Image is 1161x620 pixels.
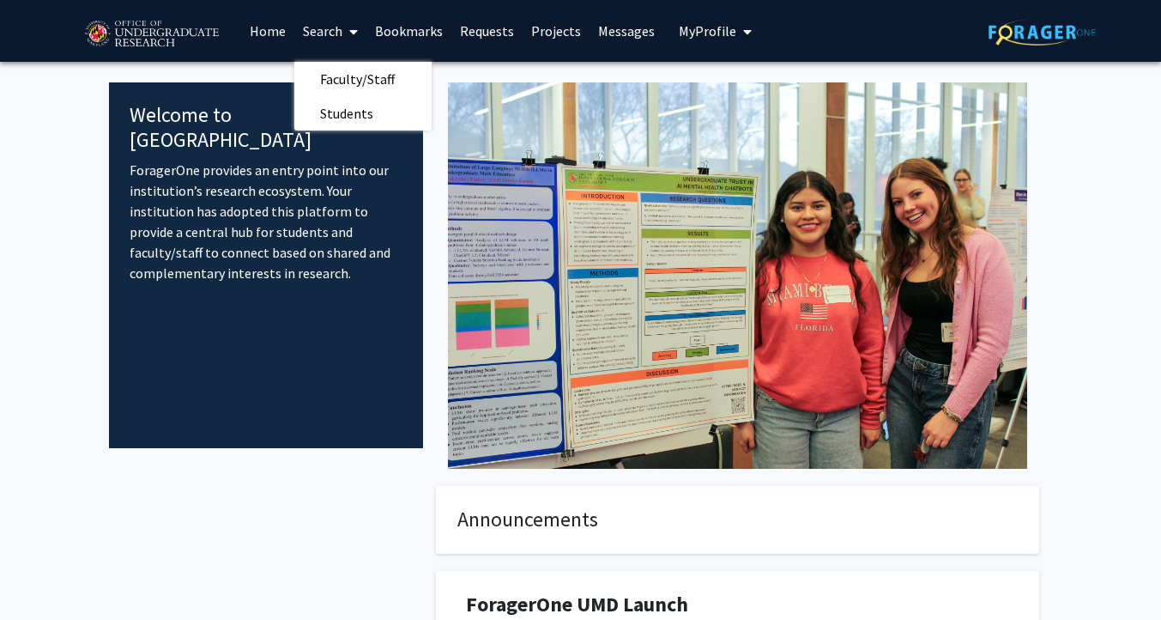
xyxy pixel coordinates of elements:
img: ForagerOne Logo [989,19,1096,46]
h4: Announcements [457,508,1018,532]
a: Students [294,100,432,126]
iframe: Chat [13,543,73,607]
a: Messages [590,1,663,61]
a: Projects [523,1,590,61]
h4: Welcome to [GEOGRAPHIC_DATA] [130,103,403,153]
a: Faculty/Staff [294,66,432,92]
span: My Profile [679,22,736,40]
a: Search [294,1,366,61]
a: Bookmarks [366,1,451,61]
p: ForagerOne provides an entry point into our institution’s research ecosystem. Your institution ha... [130,160,403,283]
h1: ForagerOne UMD Launch [466,593,1009,617]
span: Faculty/Staff [294,62,420,96]
a: Home [241,1,294,61]
img: Cover Image [448,82,1027,469]
a: Requests [451,1,523,61]
img: University of Maryland Logo [79,13,224,56]
span: Students [294,96,399,131]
